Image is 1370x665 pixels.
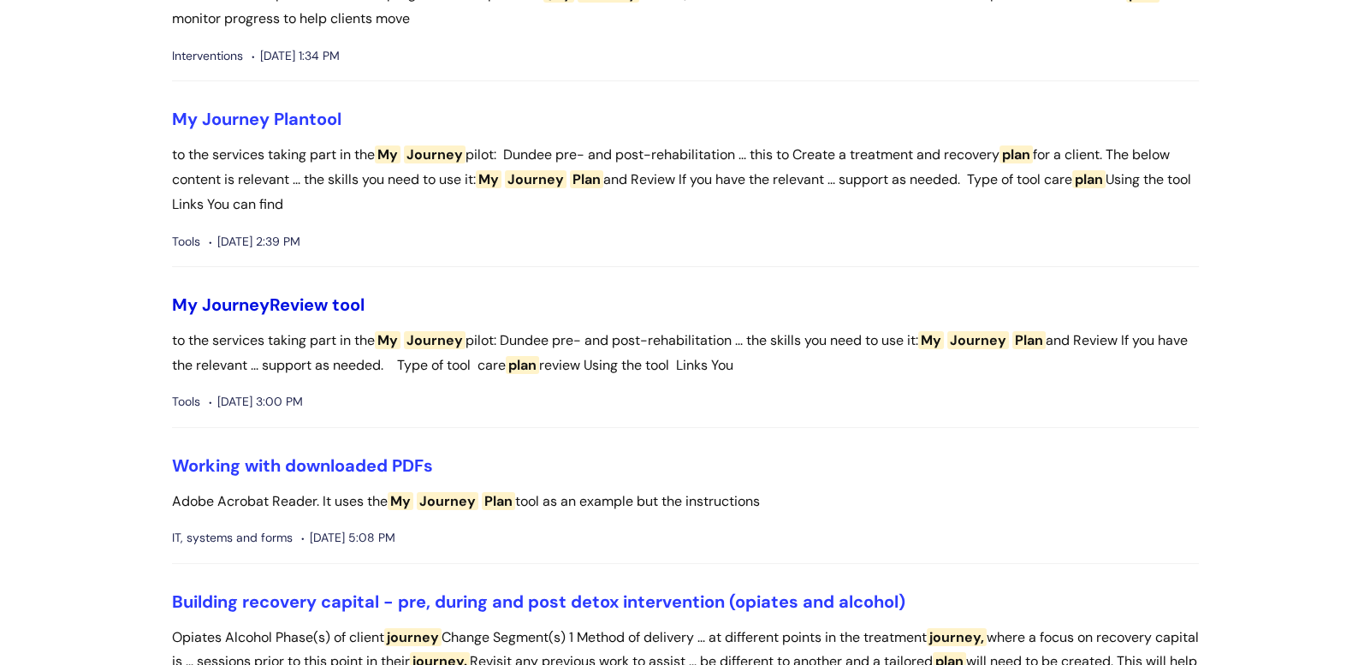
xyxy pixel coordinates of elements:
[172,45,243,67] span: Interventions
[209,391,303,413] span: [DATE] 3:00 PM
[404,145,466,163] span: Journey
[172,329,1199,378] p: to the services taking part in the pilot: Dundee pre- and post-rehabilitation ... the skills you ...
[172,527,293,549] span: IT, systems and forms
[505,170,566,188] span: Journey
[388,492,413,510] span: My
[1072,170,1106,188] span: plan
[274,108,309,130] span: Plan
[947,331,1009,349] span: Journey
[506,356,539,374] span: plan
[202,108,270,130] span: Journey
[404,331,466,349] span: Journey
[482,492,515,510] span: Plan
[172,454,433,477] a: Working with downloaded PDFs
[301,527,395,549] span: [DATE] 5:08 PM
[172,143,1199,217] p: to the services taking part in the pilot: Dundee pre- and post-rehabilitation ... this to Create ...
[172,294,365,316] a: My JourneyReview tool
[172,391,200,413] span: Tools
[252,45,340,67] span: [DATE] 1:34 PM
[918,331,944,349] span: My
[172,294,198,316] span: My
[476,170,501,188] span: My
[927,628,987,646] span: journey,
[417,492,478,510] span: Journey
[172,231,200,252] span: Tools
[375,145,400,163] span: My
[172,591,905,613] a: Building recovery capital - pre, during and post detox intervention (opiates and alcohol)
[209,231,300,252] span: [DATE] 2:39 PM
[570,170,603,188] span: Plan
[1012,331,1046,349] span: Plan
[375,331,400,349] span: My
[202,294,270,316] span: Journey
[999,145,1033,163] span: plan
[384,628,442,646] span: journey
[172,490,1199,514] p: Adobe Acrobat Reader. It uses the tool as an example but the instructions
[172,108,341,130] a: My Journey Plantool
[172,108,198,130] span: My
